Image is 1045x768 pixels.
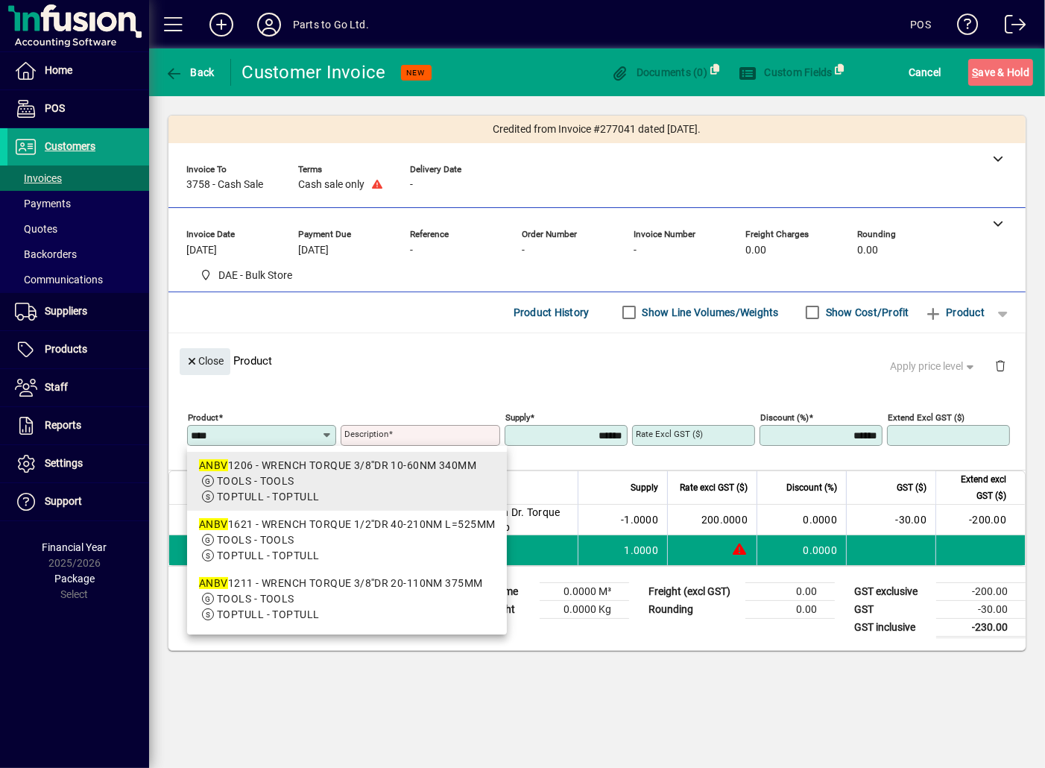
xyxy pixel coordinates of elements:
[508,299,596,326] button: Product History
[745,600,835,618] td: 0.00
[888,412,965,422] mat-label: Extend excl GST ($)
[680,479,748,496] span: Rate excl GST ($)
[936,618,1026,637] td: -230.00
[217,608,319,620] span: TOPTULL - TOPTULL
[786,479,837,496] span: Discount (%)
[293,13,369,37] div: Parts to Go Ltd.
[7,267,149,292] a: Communications
[217,534,294,546] span: TOOLS - TOOLS
[910,13,931,37] div: POS
[936,582,1026,600] td: -200.00
[186,179,263,191] span: 3758 - Cash Sale
[217,491,319,503] span: TOPTULL - TOPTULL
[972,66,978,78] span: S
[909,60,941,84] span: Cancel
[199,459,228,471] em: ANBV
[640,305,779,320] label: Show Line Volumes/Weights
[45,305,87,317] span: Suppliers
[935,505,1025,535] td: -200.00
[176,354,234,368] app-page-header-button: Close
[631,479,658,496] span: Supply
[45,102,65,114] span: POS
[45,419,81,431] span: Reports
[344,429,388,439] mat-label: Description
[7,216,149,242] a: Quotes
[199,576,495,591] div: 1211 - WRENCH TORQUE 3/8''DR 20-110NM 375MM
[15,248,77,260] span: Backorders
[298,179,364,191] span: Cash sale only
[634,245,637,256] span: -
[607,59,711,86] button: Documents (0)
[42,541,107,553] span: Financial Year
[194,266,299,285] span: DAE - Bulk Store
[636,429,703,439] mat-label: Rate excl GST ($)
[945,471,1006,504] span: Extend excl GST ($)
[7,166,149,191] a: Invoices
[7,331,149,368] a: Products
[7,407,149,444] a: Reports
[540,582,629,600] td: 0.0000 M³
[847,600,936,618] td: GST
[187,511,507,570] mat-option: ANBV1621 - WRENCH TORQUE 1/2''DR 40-210NM L=525MM
[760,412,809,422] mat-label: Discount (%)
[245,11,293,38] button: Profile
[847,582,936,600] td: GST exclusive
[199,517,495,532] div: 1621 - WRENCH TORQUE 1/2''DR 40-210NM L=525MM
[885,353,983,380] button: Apply price level
[493,122,701,137] span: Credited from Invoice #277041 dated [DATE].
[45,64,72,76] span: Home
[165,66,215,78] span: Back
[968,59,1033,86] button: Save & Hold
[625,543,659,558] span: 1.0000
[757,505,846,535] td: 0.0000
[846,505,935,535] td: -30.00
[149,59,231,86] app-page-header-button: Back
[857,245,878,256] span: 0.00
[739,66,833,78] span: Custom Fields
[7,369,149,406] a: Staff
[15,198,71,210] span: Payments
[199,458,495,473] div: 1206 - WRENCH TORQUE 3/8''DR 10-60NM 340MM
[217,550,319,561] span: TOPTULL - TOPTULL
[180,348,230,375] button: Close
[15,223,57,235] span: Quotes
[298,245,329,256] span: [DATE]
[936,600,1026,618] td: -30.00
[199,518,228,530] em: ANBV
[45,140,95,152] span: Customers
[168,333,1026,388] div: Product
[735,59,836,86] button: Custom Fields
[505,412,530,422] mat-label: Supply
[757,535,846,565] td: 0.0000
[847,618,936,637] td: GST inclusive
[410,179,413,191] span: -
[972,60,1029,84] span: ave & Hold
[522,245,525,256] span: -
[7,191,149,216] a: Payments
[677,512,748,527] div: 200.0000
[45,495,82,507] span: Support
[514,300,590,324] span: Product History
[45,457,83,469] span: Settings
[7,293,149,330] a: Suppliers
[7,242,149,267] a: Backorders
[745,245,766,256] span: 0.00
[7,483,149,520] a: Support
[407,68,426,78] span: NEW
[621,512,658,527] span: -1.0000
[217,475,294,487] span: TOOLS - TOOLS
[7,52,149,89] a: Home
[45,381,68,393] span: Staff
[610,66,707,78] span: Documents (0)
[641,600,745,618] td: Rounding
[186,245,217,256] span: [DATE]
[745,582,835,600] td: 0.00
[199,577,228,589] em: ANBV
[891,359,977,374] span: Apply price level
[187,570,507,629] mat-option: ANBV1211 - WRENCH TORQUE 3/8''DR 20-110NM 375MM
[982,359,1018,372] app-page-header-button: Delete
[905,59,945,86] button: Cancel
[161,59,218,86] button: Back
[15,172,62,184] span: Invoices
[7,90,149,128] a: POS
